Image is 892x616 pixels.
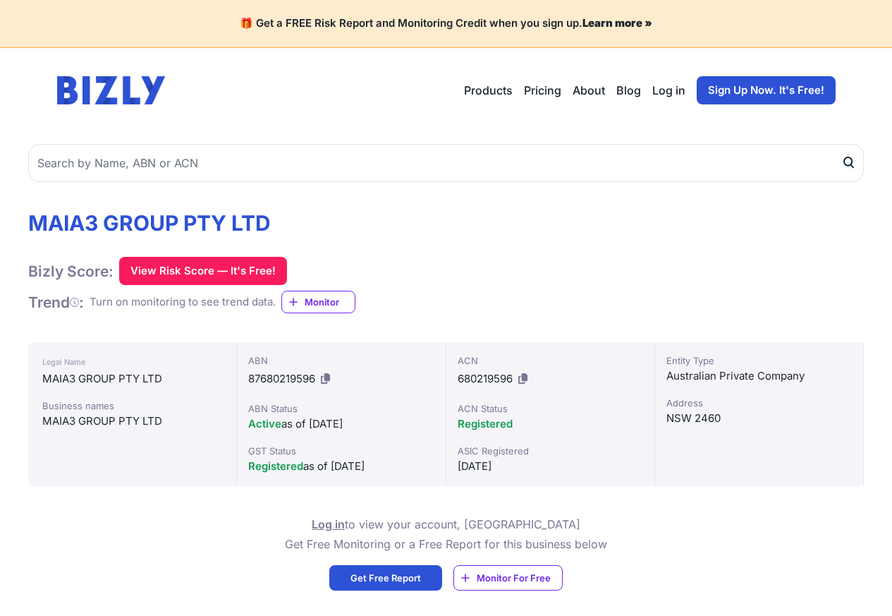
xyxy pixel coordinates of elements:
[458,401,643,416] div: ACN Status
[28,293,84,312] h1: Trend :
[28,210,355,236] h1: MAIA3 GROUP PTY LTD
[42,399,222,413] div: Business names
[248,444,434,458] div: GST Status
[666,396,852,410] div: Address
[350,571,421,585] span: Get Free Report
[248,458,434,475] div: as of [DATE]
[28,144,864,182] input: Search by Name, ABN or ACN
[28,262,114,281] h1: Bizly Score:
[458,458,643,475] div: [DATE]
[666,354,852,368] div: Entity Type
[524,82,561,99] a: Pricing
[248,354,434,368] div: ABN
[248,401,434,416] div: ABN Status
[248,459,303,473] span: Registered
[453,565,563,591] a: Monitor For Free
[477,571,551,585] span: Monitor For Free
[329,565,442,591] a: Get Free Report
[666,368,852,385] div: Australian Private Company
[652,82,685,99] a: Log in
[616,82,641,99] a: Blog
[248,372,315,385] span: 87680219596
[285,514,607,554] p: to view your account, [GEOGRAPHIC_DATA] Get Free Monitoring or a Free Report for this business below
[305,295,355,309] span: Monitor
[666,410,852,427] div: NSW 2460
[312,517,345,531] a: Log in
[119,257,287,285] button: View Risk Score — It's Free!
[464,82,513,99] button: Products
[458,417,513,430] span: Registered
[582,16,652,30] a: Learn more »
[697,76,836,104] a: Sign Up Now. It's Free!
[281,291,355,313] a: Monitor
[248,417,281,430] span: Active
[458,444,643,458] div: ASIC Registered
[248,416,434,433] div: as of [DATE]
[458,354,643,368] div: ACN
[17,17,875,30] h4: 🎁 Get a FREE Risk Report and Monitoring Credit when you sign up.
[42,413,222,430] div: MAIA3 GROUP PTY LTD
[42,370,222,387] div: MAIA3 GROUP PTY LTD
[42,354,222,370] div: Legal Name
[90,294,276,310] div: Turn on monitoring to see trend data.
[458,372,513,385] span: 680219596
[573,82,605,99] a: About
